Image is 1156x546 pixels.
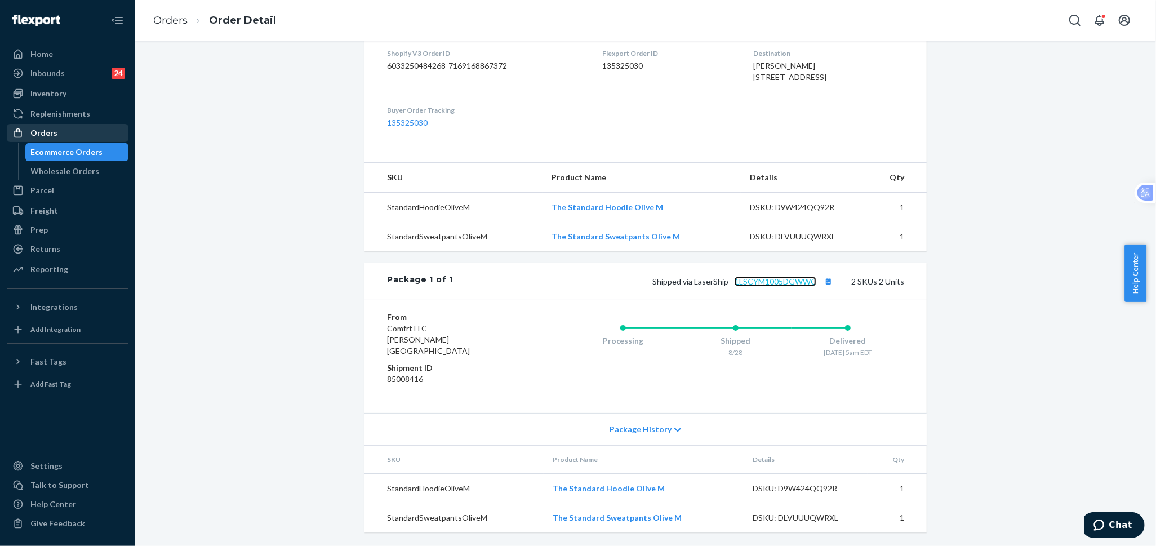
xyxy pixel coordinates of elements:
dt: Buyer Order Tracking [387,105,584,115]
a: Returns [7,240,128,258]
th: Details [744,446,868,474]
a: The Standard Sweatpants Olive M [552,232,681,241]
div: Help Center [30,499,76,510]
dt: Shipment ID [387,362,522,374]
a: Reporting [7,260,128,278]
td: StandardHoodieOliveM [364,193,543,223]
div: Give Feedback [30,518,85,529]
th: Qty [864,163,927,193]
button: Open notifications [1088,9,1111,32]
dd: 135325030 [602,60,735,72]
div: Freight [30,205,58,216]
a: Wholesale Orders [25,162,129,180]
a: Help Center [7,495,128,513]
button: Copy tracking number [821,274,835,288]
td: StandardHoodieOliveM [364,474,544,504]
div: Inbounds [30,68,65,79]
a: Freight [7,202,128,220]
th: SKU [364,446,544,474]
div: Shipped [679,335,792,347]
a: Prep [7,221,128,239]
button: Help Center [1124,245,1146,302]
a: Order Detail [209,14,276,26]
td: 1 [868,474,927,504]
td: 1 [864,222,927,251]
ol: breadcrumbs [144,4,285,37]
th: Details [741,163,865,193]
a: Orders [7,124,128,142]
button: Open account menu [1113,9,1136,32]
a: Settings [7,457,128,475]
dt: Destination [754,48,904,58]
a: 1LSCYM1005DGWWC [735,277,816,286]
button: Fast Tags [7,353,128,371]
th: Product Name [543,163,741,193]
span: [PERSON_NAME] [STREET_ADDRESS] [754,61,827,82]
div: Parcel [30,185,54,196]
div: Add Fast Tag [30,379,71,389]
td: 1 [868,503,927,532]
div: Add Integration [30,325,81,334]
a: The Standard Hoodie Olive M [553,483,665,493]
a: Add Integration [7,321,128,339]
div: Replenishments [30,108,90,119]
div: Wholesale Orders [31,166,100,177]
button: Give Feedback [7,514,128,532]
div: 8/28 [679,348,792,357]
div: Returns [30,243,60,255]
a: 135325030 [387,118,428,127]
a: Parcel [7,181,128,199]
div: Orders [30,127,57,139]
div: Processing [567,335,679,347]
div: Reporting [30,264,68,275]
th: Qty [868,446,927,474]
th: Product Name [544,446,744,474]
td: 1 [864,193,927,223]
div: Talk to Support [30,480,89,491]
dt: Flexport Order ID [602,48,735,58]
div: Settings [30,460,63,472]
div: 2 SKUs 2 Units [453,274,904,288]
span: Package History [610,424,672,435]
button: Open Search Box [1064,9,1086,32]
span: Comfrt LLC [PERSON_NAME][GEOGRAPHIC_DATA] [387,323,470,356]
a: Orders [153,14,188,26]
td: StandardSweatpantsOliveM [364,503,544,532]
div: DSKU: D9W424QQ92R [750,202,856,213]
dt: Shopify V3 Order ID [387,48,584,58]
dd: 6033250484268-7169168867372 [387,60,584,72]
div: [DATE] 5am EDT [792,348,904,357]
button: Close Navigation [106,9,128,32]
span: Shipped via LaserShip [652,277,835,286]
a: The Standard Hoodie Olive M [552,202,664,212]
a: Ecommerce Orders [25,143,129,161]
iframe: Opens a widget where you can chat to one of our agents [1084,512,1145,540]
button: Talk to Support [7,476,128,494]
a: Home [7,45,128,63]
div: Fast Tags [30,356,66,367]
div: Prep [30,224,48,236]
div: DSKU: D9W424QQ92R [753,483,859,494]
a: Inbounds24 [7,64,128,82]
div: Ecommerce Orders [31,147,103,158]
div: DSKU: DLVUUUQWRXL [750,231,856,242]
a: Replenishments [7,105,128,123]
dt: From [387,312,522,323]
div: 24 [112,68,125,79]
th: SKU [364,163,543,193]
button: Integrations [7,298,128,316]
img: Flexport logo [12,15,60,26]
a: Add Fast Tag [7,375,128,393]
div: DSKU: DLVUUUQWRXL [753,512,859,523]
div: Inventory [30,88,66,99]
div: Package 1 of 1 [387,274,453,288]
div: Delivered [792,335,904,347]
td: StandardSweatpantsOliveM [364,222,543,251]
a: The Standard Sweatpants Olive M [553,513,682,522]
dd: 85008416 [387,374,522,385]
div: Home [30,48,53,60]
div: Integrations [30,301,78,313]
a: Inventory [7,85,128,103]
